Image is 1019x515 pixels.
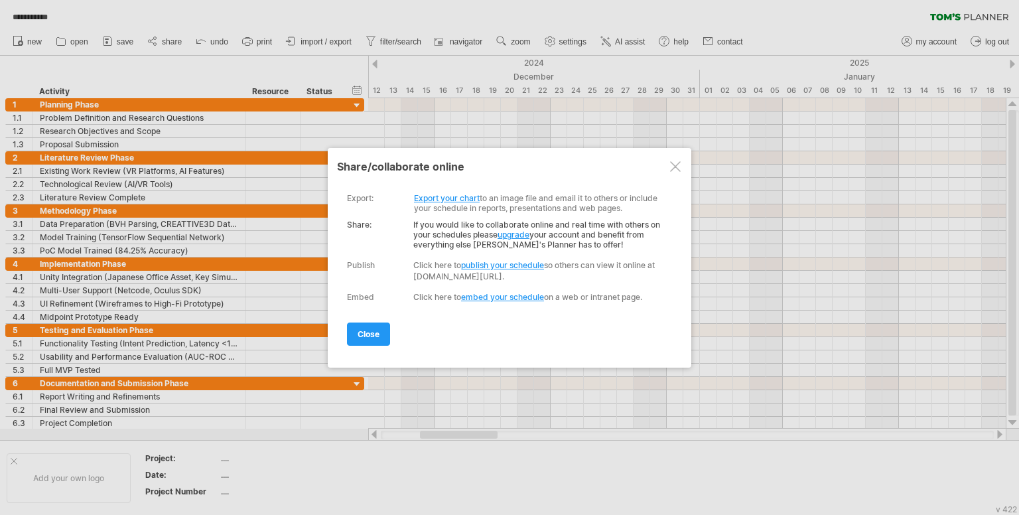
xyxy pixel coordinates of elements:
[413,292,666,302] div: Click here to on a web or intranet page.
[337,160,682,173] div: share/collaborate online
[347,183,666,213] div: to an image file and email it to others or include your schedule in reports, presentations and we...
[347,213,666,250] div: If you would like to collaborate online and real time with others on your schedules please your a...
[347,220,372,230] strong: Share:
[413,259,666,282] div: Click here to so others can view it online at [DOMAIN_NAME][URL].
[498,230,529,240] a: upgrade
[347,323,390,346] a: close
[414,193,480,203] a: Export your chart
[347,193,374,203] div: export:
[358,329,379,339] span: close
[347,260,375,270] div: Publish
[461,292,544,302] a: embed your schedule
[461,260,544,270] a: publish your schedule
[347,292,374,302] div: Embed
